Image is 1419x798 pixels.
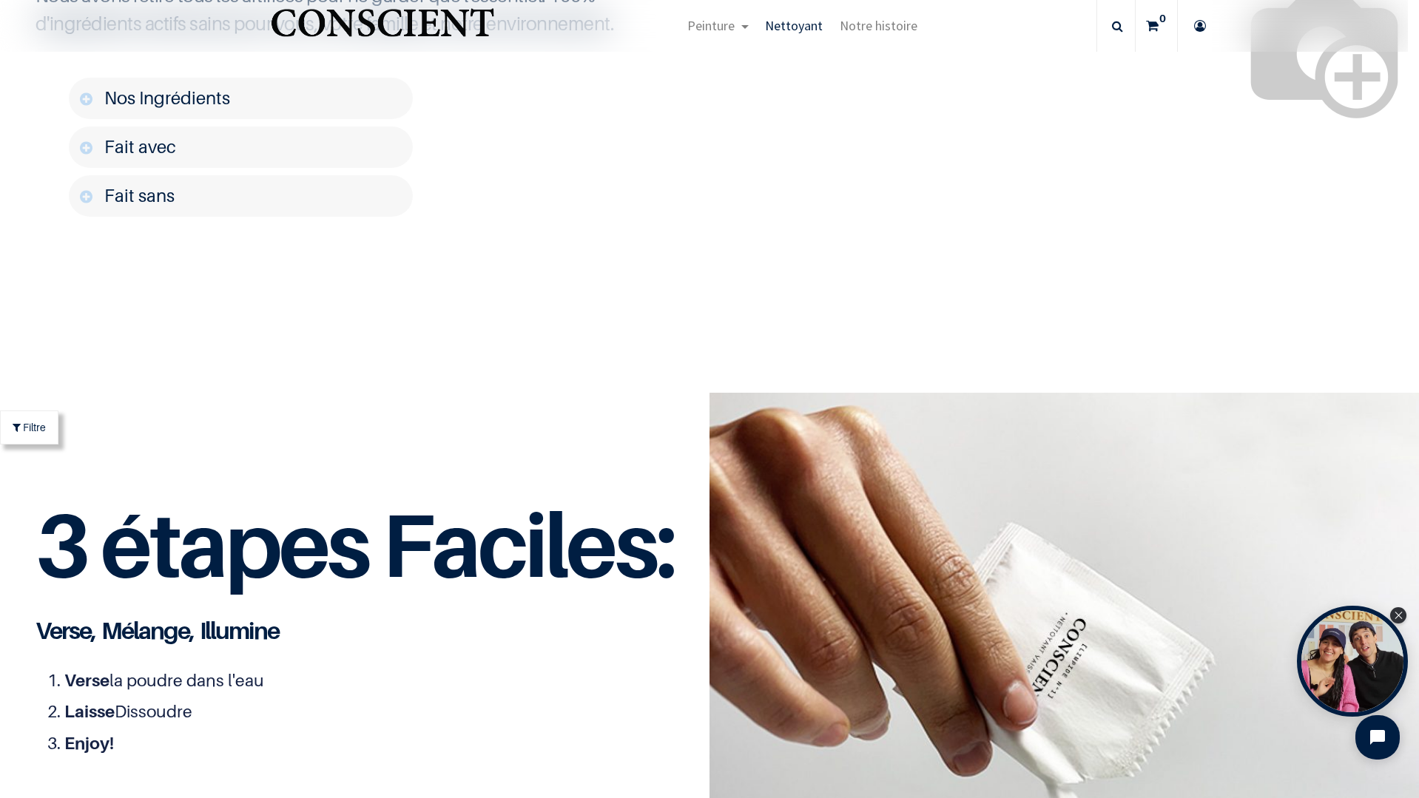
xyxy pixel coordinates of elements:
span: Enjoy! [64,733,114,753]
li: la poudre dans l'eau [64,668,621,694]
iframe: Tidio Chat [1343,703,1412,772]
span: Illumine [200,616,279,644]
div: Open Tolstoy [1297,606,1408,717]
span: Nettoyant [765,17,823,34]
span: 3 étapes Faciles: [36,490,674,598]
span: Laisse [64,701,115,721]
span: Peinture [687,17,735,34]
sup: 0 [1156,11,1170,26]
font: Fait avec [104,136,176,158]
div: Close Tolstoy widget [1390,607,1406,623]
li: Dissoudre [64,699,621,725]
div: Open Tolstoy widget [1297,606,1408,717]
div: Tolstoy bubble widget [1297,606,1408,717]
span: Mélange, [101,616,194,644]
span: Notre histoire [840,17,917,34]
span: Filtre [23,419,46,435]
font: Fait sans [104,185,175,206]
span: Verse, [36,616,95,644]
span: Nos Ingrédients [104,87,230,109]
span: Verse [64,670,109,690]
